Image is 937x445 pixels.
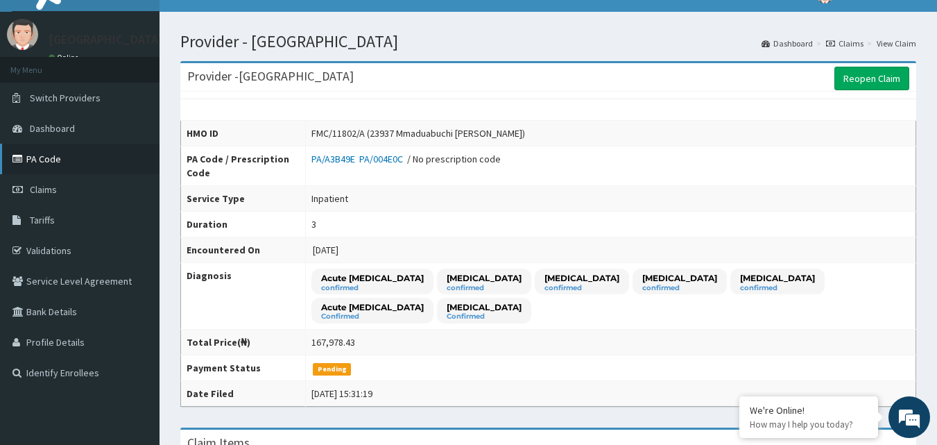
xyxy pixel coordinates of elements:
[30,214,55,226] span: Tariffs
[30,92,101,104] span: Switch Providers
[181,330,306,355] th: Total Price(₦)
[49,33,163,46] p: [GEOGRAPHIC_DATA]
[187,70,354,83] h3: Provider - [GEOGRAPHIC_DATA]
[49,53,82,62] a: Online
[181,212,306,237] th: Duration
[750,404,868,417] div: We're Online!
[26,69,56,104] img: d_794563401_company_1708531726252_794563401
[447,272,522,284] p: [MEDICAL_DATA]
[447,313,522,320] small: Confirmed
[826,37,863,49] a: Claims
[30,183,57,196] span: Claims
[321,285,424,292] small: confirmed
[311,153,359,165] a: PA/A3B49E
[834,67,909,90] a: Reopen Claim
[321,313,424,320] small: Confirmed
[181,121,306,146] th: HMO ID
[762,37,813,49] a: Dashboard
[30,122,75,135] span: Dashboard
[313,363,351,376] span: Pending
[7,19,38,50] img: User Image
[321,301,424,313] p: Acute [MEDICAL_DATA]
[740,272,815,284] p: [MEDICAL_DATA]
[72,78,233,96] div: Chat with us now
[544,285,619,292] small: confirmed
[544,272,619,284] p: [MEDICAL_DATA]
[311,192,348,205] div: Inpatient
[311,152,501,166] div: / No prescription code
[321,272,424,284] p: Acute [MEDICAL_DATA]
[642,272,717,284] p: [MEDICAL_DATA]
[181,355,306,381] th: Payment Status
[80,134,191,274] span: We're online!
[7,297,264,346] textarea: Type your message and hit 'Enter'
[877,37,916,49] a: View Claim
[181,381,306,407] th: Date Filed
[750,419,868,430] p: How may I help you today?
[313,244,338,256] span: [DATE]
[180,33,916,51] h1: Provider - [GEOGRAPHIC_DATA]
[740,285,815,292] small: confirmed
[181,237,306,263] th: Encountered On
[311,335,355,349] div: 167,978.43
[447,301,522,313] p: [MEDICAL_DATA]
[181,263,306,330] th: Diagnosis
[642,285,717,292] small: confirmed
[311,217,316,231] div: 3
[311,387,372,401] div: [DATE] 15:31:19
[181,186,306,212] th: Service Type
[311,126,525,140] div: FMC/11802/A (23937 Mmaduabuchi [PERSON_NAME])
[447,285,522,292] small: confirmed
[227,7,261,40] div: Minimize live chat window
[359,153,407,165] a: PA/004E0C
[181,146,306,186] th: PA Code / Prescription Code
